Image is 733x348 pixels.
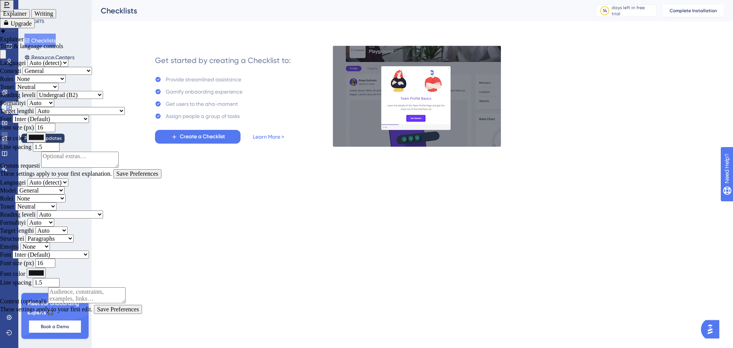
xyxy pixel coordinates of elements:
div: Get started by creating a Checklist to: [155,55,291,66]
div: Gamify onbaording experience [166,87,242,96]
div: 14 [603,8,607,14]
button: Book a Demo [29,320,81,333]
button: Complete Installation [663,5,724,17]
span: Create a Checklist [180,132,225,141]
div: Get users to the aha-moment [166,99,238,108]
img: e28e67207451d1beac2d0b01ddd05b56.gif [333,45,501,147]
div: Assign people a group of tasks [166,112,240,121]
button: Create a Checklist [155,130,241,144]
a: Learn More > [253,132,284,141]
span: Book a Demo [41,324,69,330]
iframe: UserGuiding AI Assistant Launcher [701,318,724,341]
div: days left in free trial [612,5,654,17]
span: Need Help? [18,2,48,11]
div: Checklists [101,5,576,16]
div: Provide streamlined assistance [166,75,241,84]
span: Complete Installation [670,8,717,14]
